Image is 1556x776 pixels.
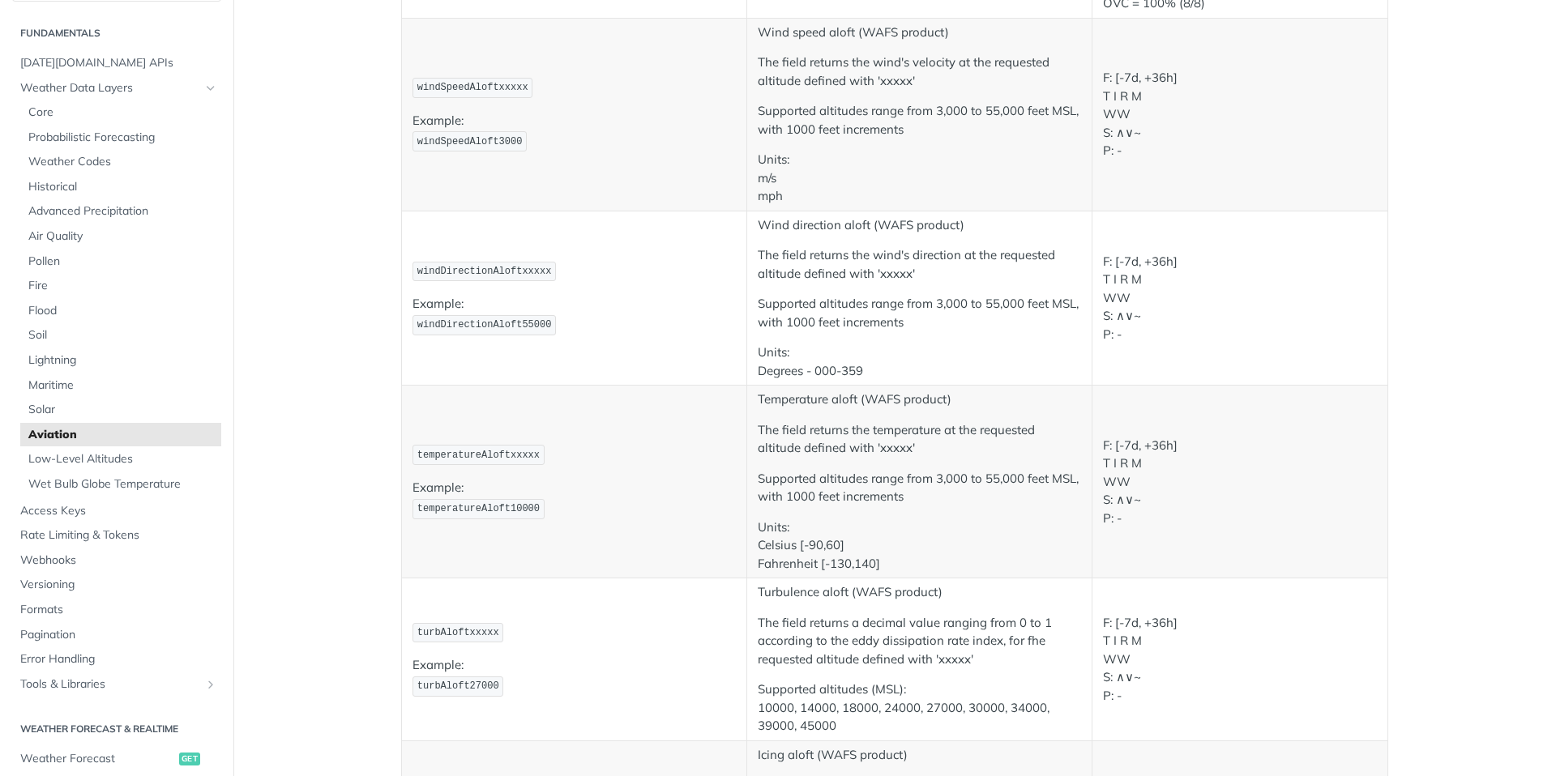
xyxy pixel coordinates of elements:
a: Core [20,100,221,125]
a: Wet Bulb Globe Temperature [20,472,221,497]
span: Access Keys [20,503,217,519]
span: Lightning [28,352,217,369]
a: Historical [20,175,221,199]
span: get [179,753,200,765]
a: Tools & LibrariesShow subpages for Tools & Libraries [12,672,221,697]
p: Units: m/s mph [758,151,1081,206]
span: Core [28,104,217,121]
span: Rate Limiting & Tokens [20,527,217,544]
span: windSpeedAloftxxxxx [417,82,528,93]
a: Advanced Precipitation [20,199,221,224]
a: Pollen [20,249,221,274]
span: [DATE][DOMAIN_NAME] APIs [20,55,217,71]
p: Icing aloft (WAFS product) [758,746,1081,765]
span: Fire [28,278,217,294]
p: Example: [413,656,736,697]
p: Units: Celsius [-90,60] Fahrenheit [-130,140] [758,518,1081,573]
a: Weather Data LayersHide subpages for Weather Data Layers [12,76,221,100]
p: Wind direction aloft (WAFS product) [758,216,1081,235]
span: Error Handling [20,651,217,667]
span: Historical [28,179,217,195]
button: Show subpages for Tools & Libraries [204,678,217,691]
span: Weather Data Layers [20,80,200,96]
span: turbAloft27000 [417,680,499,692]
a: Low-Level Altitudes [20,447,221,471]
p: Supported altitudes range from 3,000 to 55,000 feet MSL, with 1000 feet increments [758,102,1081,139]
span: Tools & Libraries [20,676,200,693]
a: Versioning [12,573,221,597]
h2: Fundamentals [12,26,221,41]
span: Advanced Precipitation [28,203,217,220]
span: windSpeedAloft3000 [417,136,523,147]
p: Supported altitudes range from 3,000 to 55,000 feet MSL, with 1000 feet increments [758,295,1081,331]
span: Solar [28,402,217,418]
a: Formats [12,598,221,622]
p: The field returns the temperature at the requested altitude defined with 'xxxxx' [758,421,1081,458]
span: Probabilistic Forecasting [28,130,217,146]
span: Soil [28,327,217,343]
a: Weather Forecastget [12,747,221,771]
a: Soil [20,323,221,347]
a: Lightning [20,348,221,373]
span: temperatureAloft10000 [417,503,540,514]
span: Weather Codes [28,154,217,170]
p: F: [-7d, +36h] T I R M WW S: ∧∨~ P: - [1103,437,1377,528]
a: [DATE][DOMAIN_NAME] APIs [12,51,221,75]
p: Supported altitudes range from 3,000 to 55,000 feet MSL, with 1000 feet increments [758,470,1081,506]
a: Fire [20,274,221,298]
span: Flood [28,303,217,319]
button: Hide subpages for Weather Data Layers [204,82,217,95]
a: Access Keys [12,499,221,523]
a: Webhooks [12,548,221,573]
span: Pagination [20,627,217,643]
a: Maritime [20,373,221,398]
span: windDirectionAloftxxxxx [417,266,552,277]
span: Webhooks [20,552,217,569]
span: Air Quality [28,228,217,245]
p: Wind speed aloft (WAFS product) [758,23,1081,42]
span: windDirectionAloft55000 [417,319,552,330]
p: Example: [413,479,736,520]
p: Example: [413,112,736,153]
a: Pagination [12,623,221,647]
p: Supported altitudes (MSL): 10000, 14000, 18000, 24000, 27000, 30000, 34000, 39000, 45000 [758,680,1081,735]
span: Pollen [28,254,217,270]
p: F: [-7d, +36h] T I R M WW S: ∧∨~ P: - [1103,69,1377,160]
span: Maritime [28,377,217,394]
a: Aviation [20,423,221,447]
span: turbAloftxxxxx [417,627,499,638]
p: F: [-7d, +36h] T I R M WW S: ∧∨~ P: - [1103,253,1377,344]
span: Aviation [28,427,217,443]
a: Weather Codes [20,150,221,174]
p: Turbulence aloft (WAFS product) [758,583,1081,602]
a: Error Handling [12,647,221,672]
p: Temperature aloft (WAFS product) [758,390,1081,409]
span: Versioning [20,577,217,593]
span: Weather Forecast [20,751,175,767]
p: The field returns a decimal value ranging from 0 to 1 according to the eddy dissipation rate inde... [758,614,1081,669]
span: Low-Level Altitudes [28,451,217,467]
p: The field returns the wind's direction at the requested altitude defined with 'xxxxx' [758,246,1081,283]
a: Air Quality [20,224,221,249]
a: Flood [20,299,221,323]
a: Probabilistic Forecasting [20,126,221,150]
p: F: [-7d, +36h] T I R M WW S: ∧∨~ P: - [1103,614,1377,706]
p: Units: Degrees - 000-359 [758,343,1081,380]
span: temperatureAloftxxxxx [417,450,540,461]
span: Formats [20,602,217,618]
p: Example: [413,295,736,336]
h2: Weather Forecast & realtime [12,722,221,736]
span: Wet Bulb Globe Temperature [28,476,217,492]
a: Solar [20,398,221,422]
p: The field returns the wind's velocity at the requested altitude defined with 'xxxxx' [758,53,1081,90]
a: Rate Limiting & Tokens [12,523,221,548]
